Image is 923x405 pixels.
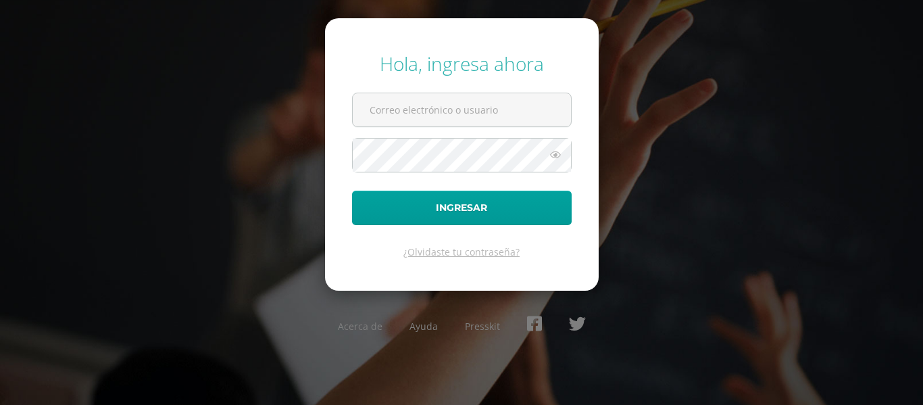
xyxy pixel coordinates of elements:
[403,245,520,258] a: ¿Olvidaste tu contraseña?
[465,320,500,333] a: Presskit
[352,191,572,225] button: Ingresar
[338,320,382,333] a: Acerca de
[352,51,572,76] div: Hola, ingresa ahora
[353,93,571,126] input: Correo electrónico o usuario
[409,320,438,333] a: Ayuda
